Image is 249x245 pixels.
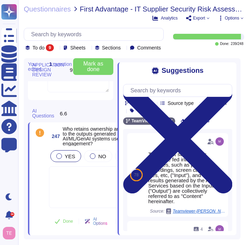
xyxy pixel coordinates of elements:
[3,227,15,239] img: user
[193,16,205,20] span: Export
[215,137,224,146] img: user
[49,214,79,228] button: Done
[60,111,67,116] span: 6.6
[73,58,113,75] button: Mark as done
[80,6,243,13] span: First Advantage - IT Supplier Security Risk Assessment Combined Questionnaire v7.0 AI
[98,153,106,159] span: NO
[32,62,64,77] span: APPLICATION DESIGN REVIEW
[49,62,52,71] b: 1
[28,62,72,71] span: You edited question
[63,126,150,146] span: Who retains ownership and usage rights to the outputs generated by the AI/ML/GenAI systems used i...
[102,45,121,50] span: Sections
[137,45,161,50] span: Comments
[24,6,71,13] span: Questionnaires
[70,45,86,50] span: Sheets
[161,16,178,20] span: Analytics
[28,28,163,40] input: Search by keywords
[65,153,75,159] span: YES
[134,173,138,177] span: 78
[152,15,178,21] button: Analytics
[46,44,54,51] div: 9
[225,16,239,20] span: Options
[231,42,243,46] span: 239 / 248
[49,134,60,139] span: 247
[33,45,44,50] span: To do
[200,227,203,231] span: 4
[127,84,232,97] input: Search by keywords
[220,42,229,46] span: Done:
[1,225,20,241] button: user
[93,217,107,225] span: AI Options
[32,108,54,118] span: AI Questions
[215,225,224,233] img: user
[63,219,73,223] span: Done
[10,212,14,216] div: 9+
[77,61,109,72] span: Mark as done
